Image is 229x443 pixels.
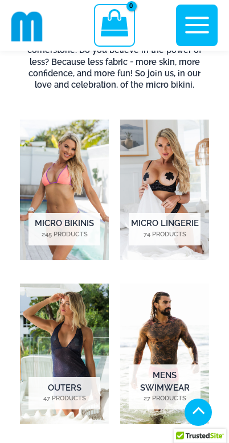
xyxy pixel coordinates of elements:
a: View Shopping Cart, empty [94,4,134,47]
img: Micro Lingerie [120,120,209,260]
mark: 74 Products [129,230,201,240]
a: Visit product category Outers [20,284,109,424]
img: Mens Swimwear [120,284,209,424]
img: cropped mm emblem [11,11,43,42]
h2: Mens Swimwear [129,364,201,409]
a: Visit product category Mens Swimwear [120,284,209,424]
img: Micro Bikinis [20,120,109,260]
mark: 245 Products [28,230,100,240]
a: Visit product category Micro Bikinis [20,120,109,260]
img: Outers [20,284,109,424]
h2: Micro Bikinis [28,213,100,245]
a: Visit product category Micro Lingerie [120,120,209,260]
mark: 27 Products [129,394,201,404]
h2: Micro Lingerie [129,213,201,245]
mark: 47 Products [28,394,100,404]
h2: Outers [28,377,100,409]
